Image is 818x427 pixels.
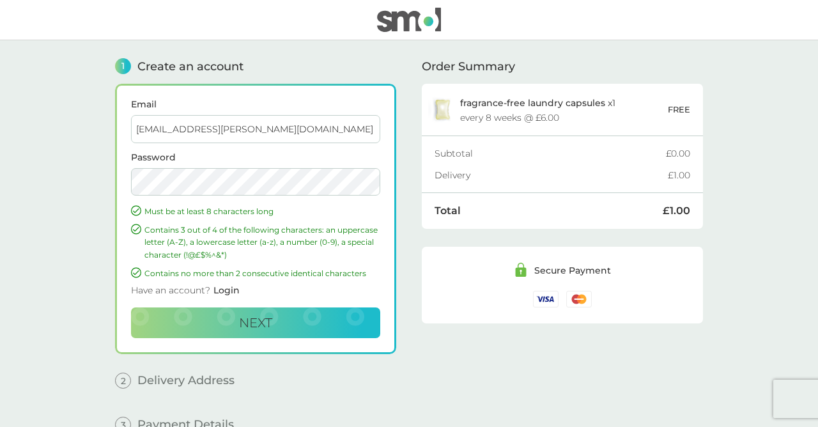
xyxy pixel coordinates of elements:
div: £1.00 [668,171,690,180]
span: Create an account [137,61,243,72]
div: every 8 weeks @ £6.00 [460,113,559,122]
button: Next [131,307,380,338]
label: Password [131,153,380,162]
p: FREE [668,103,690,116]
img: smol [377,8,441,32]
div: £0.00 [666,149,690,158]
div: Delivery [435,171,668,180]
span: 1 [115,58,131,74]
label: Email [131,100,380,109]
p: Must be at least 8 characters long [144,205,380,217]
span: Next [239,315,272,330]
p: x 1 [460,98,615,108]
span: Order Summary [422,61,515,72]
div: £1.00 [663,206,690,216]
img: /assets/icons/cards/mastercard.svg [566,291,592,307]
span: 2 [115,373,131,389]
span: Delivery Address [137,375,235,386]
span: Login [213,284,240,296]
span: fragrance-free laundry capsules [460,97,605,109]
div: Secure Payment [534,266,611,275]
div: Total [435,206,663,216]
div: Subtotal [435,149,666,158]
div: Have an account? [131,279,380,307]
p: Contains 3 out of 4 of the following characters: an uppercase letter (A-Z), a lowercase letter (a... [144,224,380,261]
p: Contains no more than 2 consecutive identical characters [144,267,380,279]
img: /assets/icons/cards/visa.svg [533,291,559,307]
